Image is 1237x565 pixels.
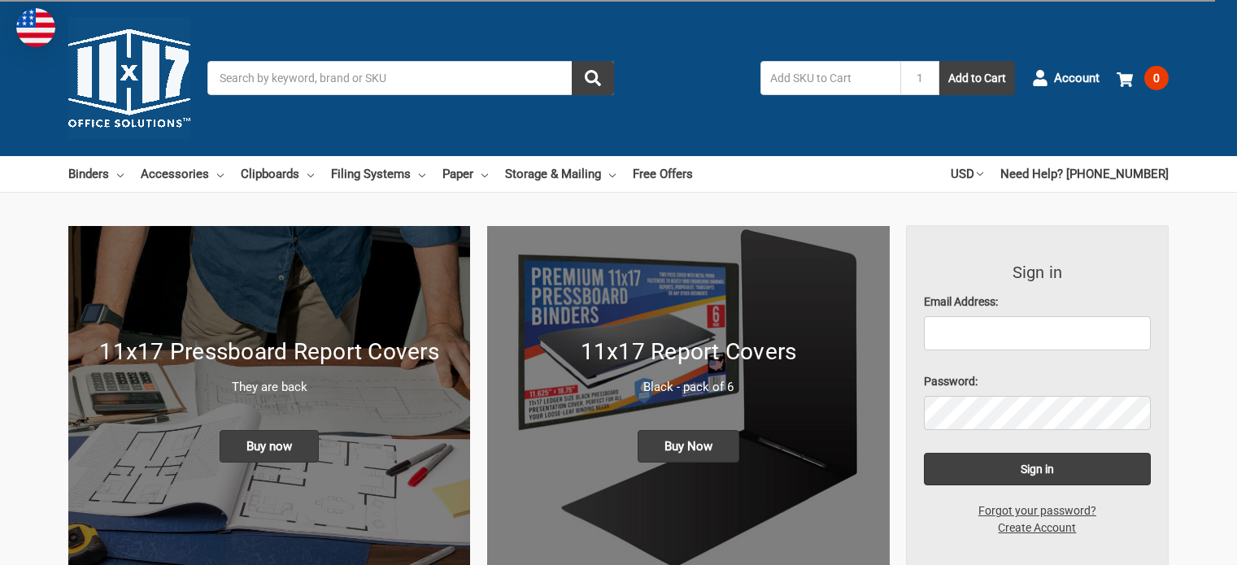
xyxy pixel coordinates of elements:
a: Forgot your password? [969,502,1105,519]
a: Storage & Mailing [505,156,616,192]
a: USD [951,156,983,192]
label: Email Address: [924,293,1152,311]
a: Need Help? [PHONE_NUMBER] [1000,156,1169,192]
h1: 11x17 Pressboard Report Covers [85,335,453,369]
span: 0 [1144,66,1169,90]
span: Buy now [220,430,319,463]
button: Add to Cart [939,61,1015,95]
a: Accessories [141,156,224,192]
p: They are back [85,378,453,397]
label: Password: [924,373,1152,390]
h1: 11x17 Report Covers [504,335,872,369]
a: Filing Systems [331,156,425,192]
a: Free Offers [633,156,693,192]
a: 0 [1117,57,1169,99]
a: Paper [442,156,488,192]
h3: Sign in [924,260,1152,285]
input: Sign in [924,453,1152,485]
span: Buy Now [638,430,739,463]
a: Create Account [989,519,1085,537]
span: Account [1054,69,1100,88]
p: Black - pack of 6 [504,378,872,397]
img: 11x17.com [68,17,190,139]
a: Account [1032,57,1100,99]
a: Binders [68,156,124,192]
img: duty and tax information for United States [16,8,55,47]
input: Search by keyword, brand or SKU [207,61,614,95]
input: Add SKU to Cart [760,61,900,95]
a: Clipboards [241,156,314,192]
